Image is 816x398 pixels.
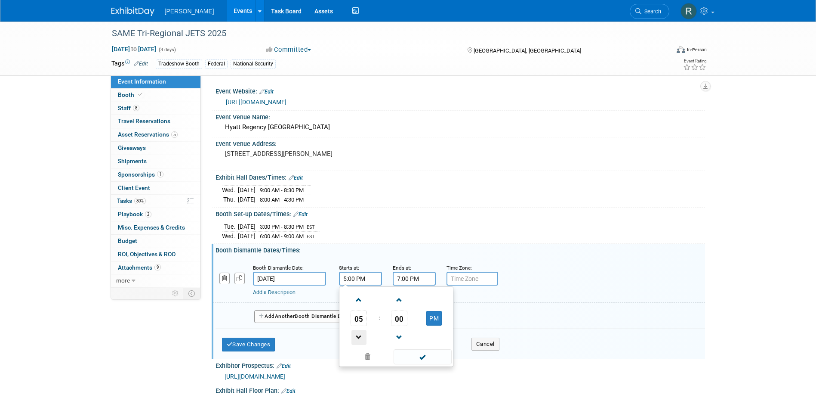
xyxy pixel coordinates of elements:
[238,195,256,204] td: [DATE]
[158,47,176,53] span: (3 days)
[134,61,148,67] a: Edit
[165,8,214,15] span: [PERSON_NAME]
[111,261,200,274] a: Attachments9
[111,89,200,102] a: Booth
[216,244,705,255] div: Booth Dismantle Dates/Times:
[111,75,200,88] a: Event Information
[111,155,200,168] a: Shipments
[222,186,238,195] td: Wed.
[281,388,296,394] a: Edit
[118,211,151,218] span: Playbook
[111,248,200,261] a: ROI, Objectives & ROO
[222,231,238,240] td: Wed.
[293,211,308,218] a: Edit
[216,208,705,219] div: Booth Set-up Dates/Times:
[118,78,166,85] span: Event Information
[341,351,394,363] a: Clear selection
[216,111,705,121] div: Event Venue Name:
[111,59,148,69] td: Tags
[118,251,176,258] span: ROI, Objectives & ROO
[471,338,499,351] button: Cancel
[157,171,163,177] span: 1
[118,184,150,191] span: Client Event
[260,187,304,193] span: 9:00 AM - 8:30 PM
[391,311,407,326] span: Pick Minute
[253,272,326,286] input: Date
[260,224,304,230] span: 3:00 PM - 8:30 PM
[307,234,315,239] span: EST
[118,171,163,178] span: Sponsorships
[260,233,304,239] span: 6:00 AM - 9:00 AM
[351,326,367,348] a: Decrement Hour
[111,182,200,195] a: Client Event
[111,208,200,221] a: Playbook2
[111,168,200,181] a: Sponsorships1
[216,171,705,182] div: Exhibit Hall Dates/Times:
[225,373,285,380] a: [URL][DOMAIN_NAME]
[630,4,669,19] a: Search
[254,310,354,323] button: AddAnotherBooth Dismantle Date
[118,224,185,231] span: Misc. Expenses & Credits
[111,128,200,141] a: Asset Reservations5
[289,175,303,181] a: Edit
[117,197,146,204] span: Tasks
[275,313,295,319] span: Another
[216,359,705,370] div: Exhibitor Prospectus:
[111,142,200,155] a: Giveaways
[339,265,359,271] small: Starts at:
[259,89,274,95] a: Edit
[118,144,146,151] span: Giveaways
[111,221,200,234] a: Misc. Expenses & Credits
[238,231,256,240] td: [DATE]
[307,224,315,230] span: EST
[118,105,139,112] span: Staff
[168,288,183,299] td: Personalize Event Tab Strip
[226,99,286,106] a: [URL][DOMAIN_NAME]
[111,7,154,16] img: ExhibitDay
[474,47,581,54] span: [GEOGRAPHIC_DATA], [GEOGRAPHIC_DATA]
[677,46,685,53] img: Format-Inperson.png
[260,196,304,203] span: 8:00 AM - 4:30 PM
[238,222,256,232] td: [DATE]
[216,85,705,96] div: Event Website:
[687,47,707,53] div: In-Person
[154,264,161,271] span: 9
[138,92,142,97] i: Booth reservation complete
[277,363,291,369] a: Edit
[134,198,146,204] span: 80%
[222,222,238,232] td: Tue.
[222,338,275,351] button: Save Changes
[118,91,144,98] span: Booth
[216,384,705,395] div: Exhibit Hall Floor Plan:
[171,131,178,138] span: 5
[183,288,200,299] td: Toggle Event Tabs
[377,311,382,326] td: :
[116,277,130,284] span: more
[111,235,200,248] a: Budget
[238,186,256,195] td: [DATE]
[351,289,367,311] a: Increment Hour
[133,105,139,111] span: 8
[391,326,407,348] a: Decrement Minute
[216,137,705,148] div: Event Venue Address:
[222,195,238,204] td: Thu.
[118,158,147,165] span: Shipments
[109,26,656,41] div: SAME Tri-Regional JETS 2025
[681,3,697,19] img: Rebecca Deis
[111,115,200,128] a: Travel Reservations
[641,8,661,15] span: Search
[253,265,304,271] small: Booth Dismantle Date:
[111,195,200,208] a: Tasks80%
[231,59,276,68] div: National Security
[339,272,382,286] input: Start Time
[130,46,138,53] span: to
[446,272,498,286] input: Time Zone
[205,59,228,68] div: Federal
[111,45,157,53] span: [DATE] [DATE]
[426,311,442,326] button: PM
[111,274,200,287] a: more
[111,102,200,115] a: Staff8
[225,150,410,158] pre: [STREET_ADDRESS][PERSON_NAME]
[393,265,411,271] small: Ends at:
